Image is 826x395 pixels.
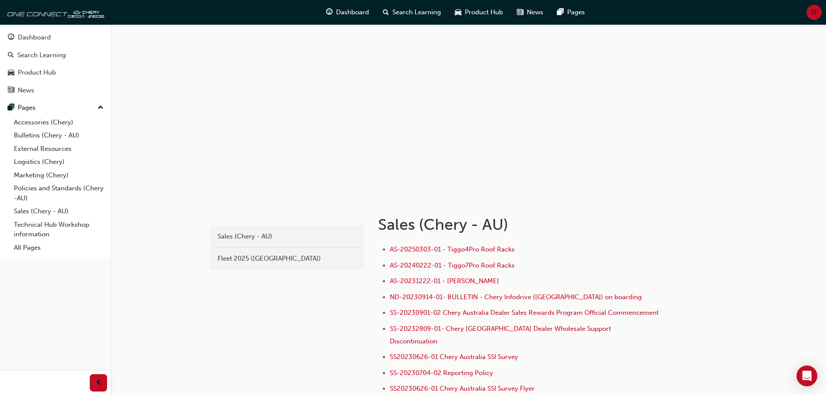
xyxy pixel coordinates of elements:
span: search-icon [8,52,14,59]
a: Bulletins (Chery - AU) [10,129,107,142]
a: Logistics (Chery) [10,155,107,169]
div: Sales (Chery - AU) [218,232,356,242]
span: Search Learning [392,7,441,17]
a: search-iconSearch Learning [376,3,448,21]
span: guage-icon [326,7,333,18]
a: Fleet 2025 ([GEOGRAPHIC_DATA]) [213,251,361,266]
a: News [3,82,107,98]
span: prev-icon [95,378,102,388]
a: pages-iconPages [550,3,592,21]
div: Search Learning [17,50,66,60]
div: Fleet 2025 ([GEOGRAPHIC_DATA]) [218,254,356,264]
span: Product Hub [465,7,503,17]
a: Product Hub [3,65,107,81]
button: DashboardSearch LearningProduct HubNews [3,28,107,100]
a: SS-20230901-02 Chery Australia Dealer Sales Rewards Program Official Commencement [390,309,659,317]
span: Pages [567,7,585,17]
button: Pages [3,100,107,116]
div: Pages [18,103,36,113]
a: Accessories (Chery) [10,116,107,129]
span: guage-icon [8,34,14,42]
a: ND-20230914-01- BULLETIN - Chery Infodrive ([GEOGRAPHIC_DATA]) on boarding [390,293,642,301]
a: car-iconProduct Hub [448,3,510,21]
a: SS20230626-01 Chery Australia SSI Survey [390,353,518,361]
a: AS-20231222-01 - [PERSON_NAME] [390,277,499,285]
a: SS20230626-01 Chery Australia SSI Survey Flyer [390,385,535,392]
span: news-icon [517,7,523,18]
span: pages-icon [8,104,14,112]
a: Search Learning [3,47,107,63]
a: SS-20232809-01- Chery [GEOGRAPHIC_DATA] Dealer Wholesale Support Discontinuation [390,325,613,345]
a: Policies and Standards (Chery -AU) [10,182,107,205]
span: search-icon [383,7,389,18]
div: Open Intercom Messenger [797,366,817,386]
a: Dashboard [3,29,107,46]
button: ZF [806,5,822,20]
a: Technical Hub Workshop information [10,218,107,241]
a: All Pages [10,241,107,255]
span: ZF [810,7,818,17]
span: News [527,7,543,17]
a: news-iconNews [510,3,550,21]
a: AS-20250303-01 - Tiggo4Pro Roof Racks [390,245,515,253]
span: car-icon [8,69,14,77]
a: Sales (Chery - AU) [213,229,361,244]
a: Marketing (Chery) [10,169,107,182]
div: Dashboard [18,33,51,42]
a: External Resources [10,142,107,156]
span: up-icon [98,102,104,114]
a: Sales (Chery - AU) [10,205,107,218]
img: oneconnect [4,3,104,21]
a: SS-20230704-02 Reporting Policy [390,369,493,377]
span: pages-icon [557,7,564,18]
a: AS-20240222-01 - Tiggo7Pro Roof Racks [390,261,515,269]
span: Dashboard [336,7,369,17]
span: car-icon [455,7,461,18]
div: News [18,85,34,95]
span: news-icon [8,87,14,95]
h1: Sales (Chery - AU) [378,215,663,234]
div: Product Hub [18,68,56,78]
a: guage-iconDashboard [319,3,376,21]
